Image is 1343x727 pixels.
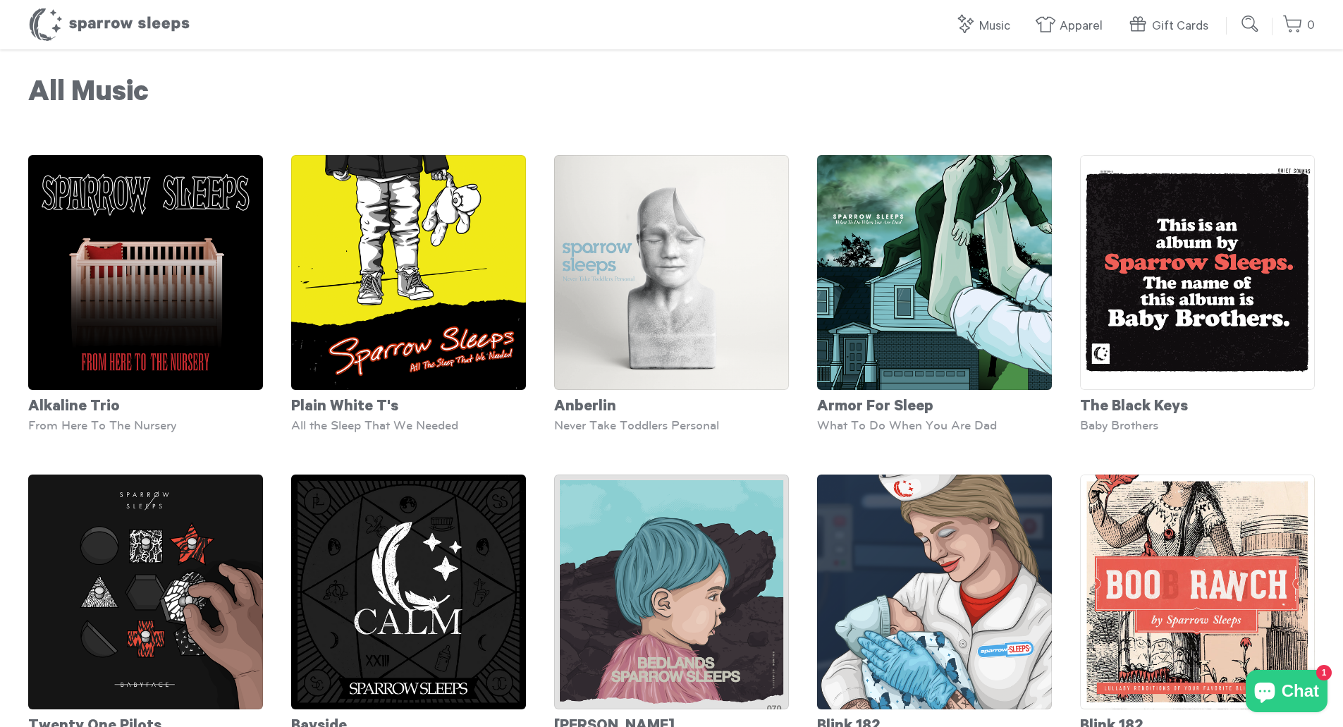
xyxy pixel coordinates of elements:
[291,155,526,432] a: Plain White T's All the Sleep That We Needed
[817,390,1052,418] div: Armor For Sleep
[817,155,1052,390] img: ArmorForSleep-WhatToDoWhenYouAreDad-Cover-SparrowSleeps_grande.png
[1080,418,1315,432] div: Baby Brothers
[28,155,263,432] a: Alkaline Trio From Here To The Nursery
[1237,10,1265,38] input: Submit
[291,475,526,709] img: SS-Calm-Cover-1600x1600_grande.png
[28,390,263,418] div: Alkaline Trio
[28,155,263,390] img: SS-FromHereToTheNursery-cover-1600x1600_grande.png
[817,155,1052,432] a: Armor For Sleep What To Do When You Are Dad
[28,475,263,709] img: TwentyOnePilots-Babyface-Cover-SparrowSleeps_grande.png
[1080,390,1315,418] div: The Black Keys
[28,418,263,432] div: From Here To The Nursery
[554,475,789,709] img: Halsey-Bedlands-SparrowSleeps-Cover_grande.png
[817,418,1052,432] div: What To Do When You Are Dad
[1035,11,1110,42] a: Apparel
[28,78,1315,113] h1: All Music
[554,155,789,390] img: SS-NeverTakeToddlersPersonal-Cover-1600x1600_grande.png
[1080,155,1315,390] img: SparrowSleeps-TheBlackKeys-BabyBrothers-Cover_grande.png
[955,11,1017,42] a: Music
[817,475,1052,709] img: Blink-182-AnyMamaoftheState-Cover_grande.png
[1080,155,1315,432] a: The Black Keys Baby Brothers
[1282,11,1315,41] a: 0
[28,7,190,42] h1: Sparrow Sleeps
[1127,11,1215,42] a: Gift Cards
[554,155,789,432] a: Anberlin Never Take Toddlers Personal
[291,418,526,432] div: All the Sleep That We Needed
[291,155,526,390] img: SparrowSleeps-PlainWhiteT_s-AllTheSleepThatWeNeeded-Cover_grande.png
[554,418,789,432] div: Never Take Toddlers Personal
[1241,670,1332,716] inbox-online-store-chat: Shopify online store chat
[1080,475,1315,709] img: Boob-Ranch_grande.jpg
[554,390,789,418] div: Anberlin
[291,390,526,418] div: Plain White T's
